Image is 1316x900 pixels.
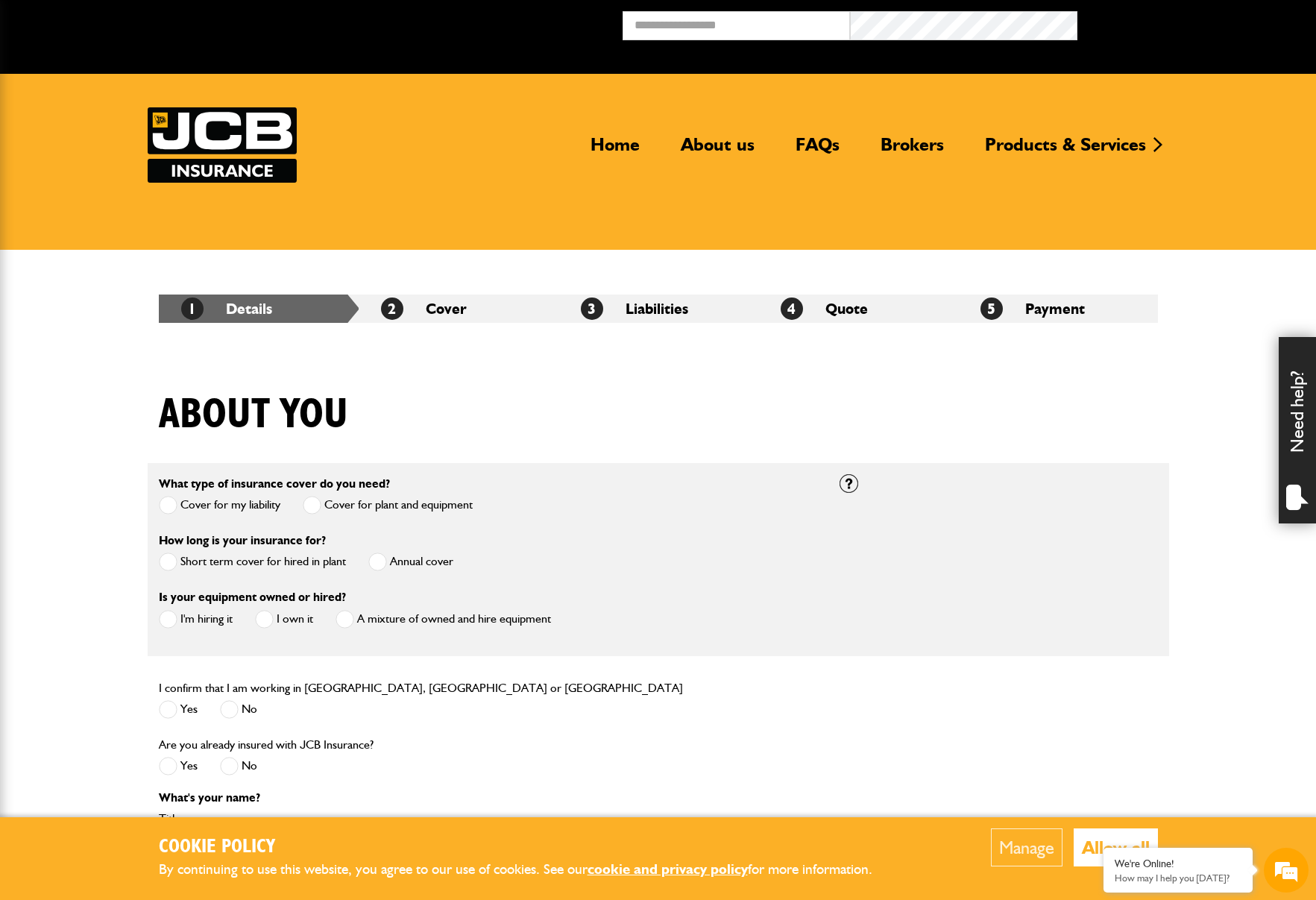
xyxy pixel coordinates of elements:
[181,298,204,320] span: 1
[148,107,297,183] img: JCB Insurance Services logo
[974,133,1157,168] a: Products & Services
[980,298,1003,320] span: 5
[159,591,346,603] label: Is your equipment owned or hired?
[159,700,198,719] label: Yes
[336,610,551,629] label: A mixture of owned and hire equipment
[159,858,897,881] p: By continuing to use this website, you agree to our use of cookies. See our for more information.
[220,757,257,775] label: No
[159,739,374,751] label: Are you already insured with JCB Insurance?
[869,133,955,168] a: Brokers
[781,298,803,320] span: 4
[758,295,958,323] li: Quote
[581,298,603,320] span: 3
[159,792,817,804] p: What's your name?
[1279,337,1316,523] div: Need help?
[784,133,851,168] a: FAQs
[159,757,198,775] label: Yes
[381,298,403,320] span: 2
[558,295,758,323] li: Liabilities
[159,535,326,547] label: How long is your insurance for?
[159,836,897,859] h2: Cookie Policy
[159,610,233,629] label: I'm hiring it
[579,133,651,168] a: Home
[359,295,558,323] li: Cover
[368,553,453,571] label: Annual cover
[159,295,359,323] li: Details
[159,478,390,490] label: What type of insurance cover do you need?
[670,133,766,168] a: About us
[159,813,817,825] label: Title
[255,610,313,629] label: I own it
[159,682,683,694] label: I confirm that I am working in [GEOGRAPHIC_DATA], [GEOGRAPHIC_DATA] or [GEOGRAPHIC_DATA]
[148,107,297,183] a: JCB Insurance Services
[159,496,280,514] label: Cover for my liability
[303,496,473,514] label: Cover for plant and equipment
[1074,828,1158,866] button: Allow all
[991,828,1062,866] button: Manage
[220,700,257,719] label: No
[1115,857,1241,870] div: We're Online!
[159,553,346,571] label: Short term cover for hired in plant
[1077,11,1305,34] button: Broker Login
[958,295,1158,323] li: Payment
[1115,872,1241,884] p: How may I help you today?
[588,860,748,878] a: cookie and privacy policy
[159,390,348,440] h1: About you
